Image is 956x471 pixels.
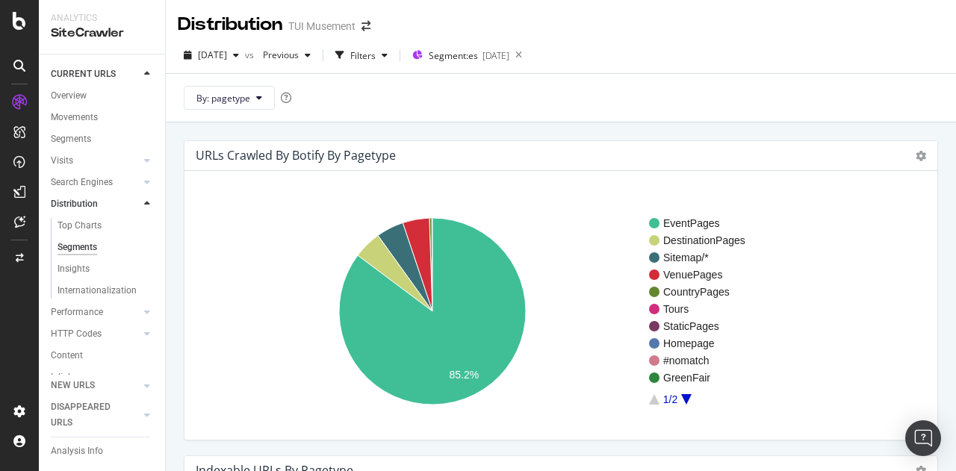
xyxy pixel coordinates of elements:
[905,420,941,456] div: Open Intercom Messenger
[663,269,722,281] text: VenuePages
[406,43,509,67] button: Segment:es[DATE]
[257,49,299,61] span: Previous
[51,369,140,385] a: Inlinks
[51,348,155,364] a: Content
[196,146,396,166] h4: URLs Crawled By Botify By pagetype
[51,196,98,212] div: Distribution
[51,66,116,82] div: CURRENT URLS
[58,261,155,277] a: Insights
[663,217,720,229] text: EventPages
[58,218,102,234] div: Top Charts
[51,369,77,385] div: Inlinks
[663,234,745,246] text: DestinationPages
[51,196,140,212] a: Distribution
[916,151,926,161] i: Options
[51,399,140,431] a: DISAPPEARED URLS
[663,303,689,315] text: Tours
[257,43,317,67] button: Previous
[663,286,730,298] text: CountryPages
[51,110,155,125] a: Movements
[51,131,155,147] a: Segments
[663,252,709,263] text: Sitemap/*
[663,355,709,366] text: #nomatch
[51,88,87,104] div: Overview
[245,49,257,61] span: vs
[329,43,394,67] button: Filters
[449,369,479,381] text: 85.2%
[429,49,478,62] span: Segment: es
[58,261,90,277] div: Insights
[178,12,282,37] div: Distribution
[361,21,370,31] div: arrow-right-arrow-left
[51,110,98,125] div: Movements
[663,393,678,405] text: 1/2
[482,49,509,62] div: [DATE]
[51,399,126,431] div: DISAPPEARED URLS
[51,12,153,25] div: Analytics
[58,218,155,234] a: Top Charts
[51,378,140,393] a: NEW URLS
[51,443,155,459] a: Analysis Info
[51,131,91,147] div: Segments
[184,86,275,110] button: By: pagetype
[350,49,376,62] div: Filters
[51,305,140,320] a: Performance
[663,372,710,384] text: GreenFair
[288,19,356,34] div: TUI Musement
[58,283,137,299] div: Internationalization
[51,175,140,190] a: Search Engines
[663,337,715,349] text: Homepage
[51,348,83,364] div: Content
[196,195,914,428] svg: A chart.
[51,25,153,42] div: SiteCrawler
[51,153,140,169] a: Visits
[198,49,227,61] span: 2025 Jul. 31st
[51,153,73,169] div: Visits
[51,443,103,459] div: Analysis Info
[51,66,140,82] a: CURRENT URLS
[51,305,103,320] div: Performance
[58,283,155,299] a: Internationalization
[51,175,113,190] div: Search Engines
[58,240,155,255] a: Segments
[51,326,102,342] div: HTTP Codes
[196,92,250,105] span: By: pagetype
[51,326,140,342] a: HTTP Codes
[51,378,95,393] div: NEW URLS
[51,88,155,104] a: Overview
[178,43,245,67] button: [DATE]
[663,320,719,332] text: StaticPages
[58,240,97,255] div: Segments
